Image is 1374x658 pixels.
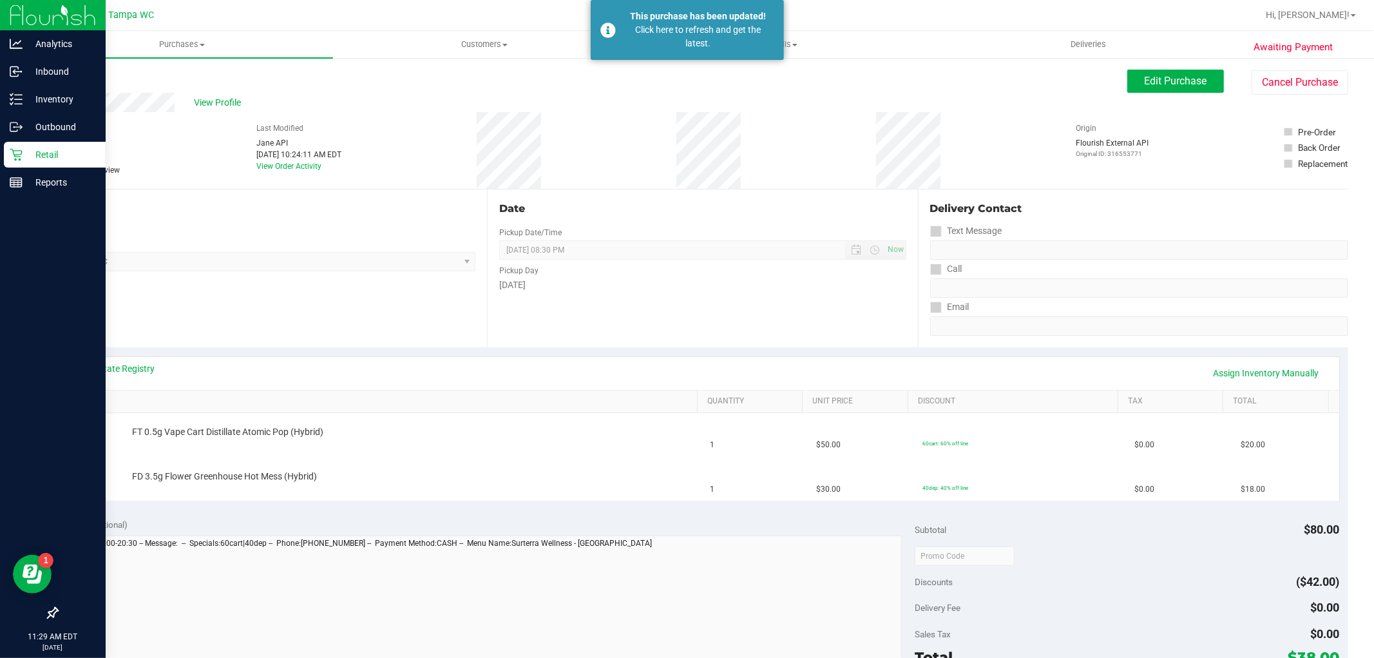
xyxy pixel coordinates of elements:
span: 40dep: 40% off line [922,485,968,491]
span: $20.00 [1241,439,1265,451]
div: Back Order [1299,141,1341,154]
iframe: Resource center unread badge [38,553,53,568]
a: Tax [1128,396,1218,407]
span: Hi, [PERSON_NAME]! [1266,10,1350,20]
inline-svg: Outbound [10,121,23,133]
a: Quantity [707,396,797,407]
span: $18.00 [1241,483,1265,496]
div: Jane API [256,137,341,149]
p: Inventory [23,92,100,107]
span: $50.00 [816,439,841,451]
a: SKU [76,396,692,407]
a: Unit Price [813,396,903,407]
p: [DATE] [6,643,100,652]
inline-svg: Reports [10,176,23,189]
span: ($42.00) [1297,575,1340,588]
p: Inbound [23,64,100,79]
a: Tills [635,31,937,58]
label: Call [930,260,962,278]
input: Promo Code [915,547,1015,566]
label: Email [930,298,969,316]
input: Format: (999) 999-9999 [930,278,1348,298]
input: Format: (999) 999-9999 [930,240,1348,260]
span: FT 0.5g Vape Cart Distillate Atomic Pop (Hybrid) [132,426,323,438]
span: Subtotal [915,525,946,535]
div: Date [499,201,906,217]
inline-svg: Retail [10,148,23,161]
span: $0.00 [1134,483,1154,496]
span: $0.00 [1311,601,1340,614]
a: View State Registry [78,362,155,375]
span: Tampa WC [109,10,155,21]
div: This purchase has been updated! [623,10,774,23]
div: Replacement [1299,157,1348,170]
div: [DATE] 10:24:11 AM EDT [256,149,341,160]
span: $30.00 [816,483,841,496]
div: Location [57,201,475,217]
div: Click here to refresh and get the latest. [623,23,774,50]
div: Delivery Contact [930,201,1348,217]
inline-svg: Inbound [10,65,23,78]
a: View Order Activity [256,162,321,171]
span: 1 [711,439,715,451]
a: Assign Inventory Manually [1205,362,1328,384]
a: Purchases [31,31,333,58]
span: 60cart: 60% off line [922,440,968,447]
p: 11:29 AM EDT [6,631,100,643]
p: Retail [23,147,100,162]
span: Discounts [915,570,953,594]
span: $80.00 [1304,523,1340,536]
button: Edit Purchase [1127,70,1224,93]
span: Sales Tax [915,629,951,639]
label: Last Modified [256,122,303,134]
p: Outbound [23,119,100,135]
a: Customers [333,31,635,58]
inline-svg: Analytics [10,37,23,50]
label: Pickup Date/Time [499,227,562,238]
div: Flourish External API [1076,137,1149,159]
label: Text Message [930,222,1002,240]
div: [DATE] [499,278,906,292]
iframe: Resource center [13,555,52,594]
span: FD 3.5g Flower Greenhouse Hot Mess (Hybrid) [132,470,317,483]
span: $0.00 [1134,439,1154,451]
a: Total [1234,396,1324,407]
label: Origin [1076,122,1096,134]
label: Pickup Day [499,265,539,276]
button: Cancel Purchase [1252,70,1348,95]
p: Reports [23,175,100,190]
span: Purchases [31,39,333,50]
span: Tills [636,39,937,50]
p: Original ID: 316553771 [1076,149,1149,159]
a: Deliveries [937,31,1239,58]
span: Awaiting Payment [1254,40,1333,55]
span: Customers [334,39,635,50]
span: Edit Purchase [1145,75,1207,87]
a: Discount [918,396,1113,407]
span: View Profile [194,96,245,110]
span: Delivery Fee [915,603,960,613]
div: Pre-Order [1299,126,1337,139]
p: Analytics [23,36,100,52]
span: Deliveries [1053,39,1123,50]
inline-svg: Inventory [10,93,23,106]
span: $0.00 [1311,627,1340,641]
span: 1 [711,483,715,496]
